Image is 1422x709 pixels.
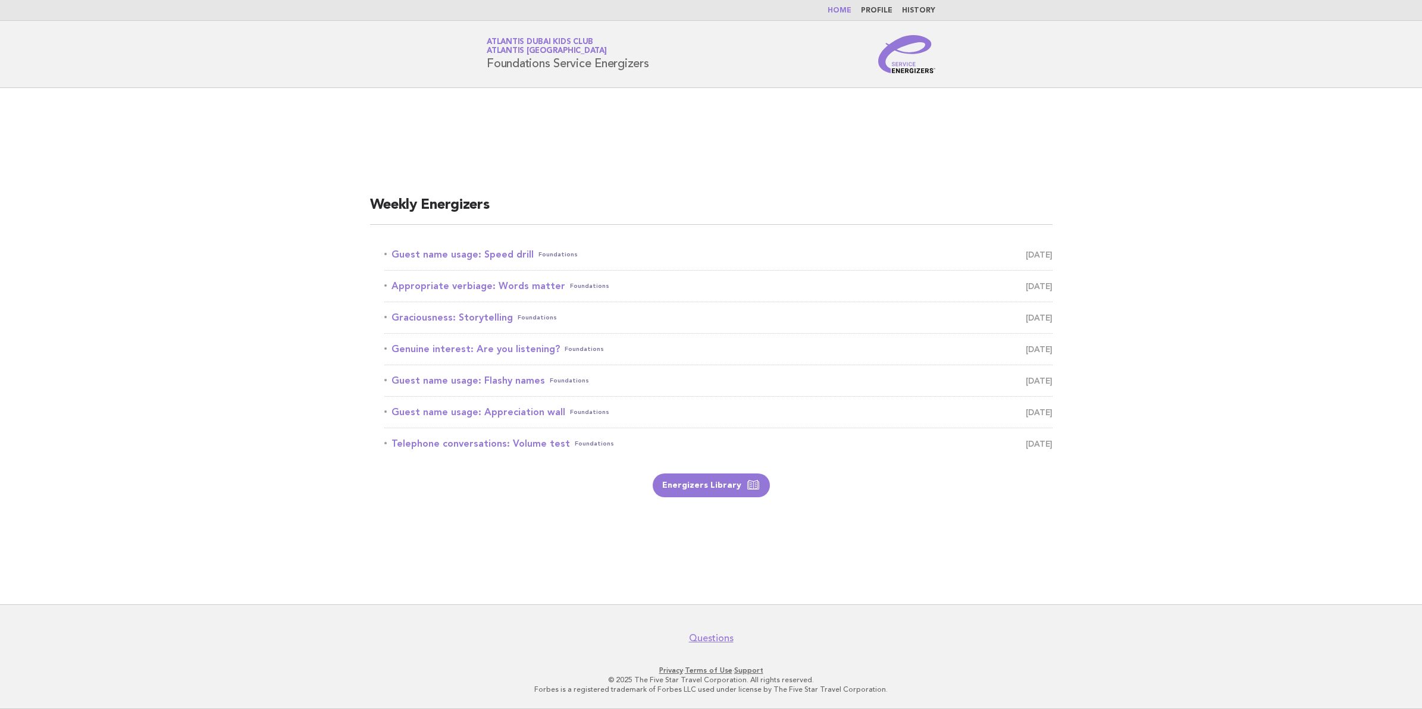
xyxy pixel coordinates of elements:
span: Foundations [518,309,557,326]
span: [DATE] [1026,246,1053,263]
a: History [902,7,935,14]
span: [DATE] [1026,435,1053,452]
span: [DATE] [1026,341,1053,357]
a: Guest name usage: Flashy namesFoundations [DATE] [384,372,1053,389]
a: Telephone conversations: Volume testFoundations [DATE] [384,435,1053,452]
a: Energizers Library [653,473,770,497]
span: [DATE] [1026,372,1053,389]
a: Genuine interest: Are you listening?Foundations [DATE] [384,341,1053,357]
span: Foundations [538,246,578,263]
a: Guest name usage: Appreciation wallFoundations [DATE] [384,404,1053,421]
p: Forbes is a registered trademark of Forbes LLC used under license by The Five Star Travel Corpora... [347,685,1075,694]
a: Graciousness: StorytellingFoundations [DATE] [384,309,1053,326]
a: Support [734,666,763,675]
span: Foundations [550,372,589,389]
a: Terms of Use [685,666,732,675]
h2: Weekly Energizers [370,196,1053,225]
span: Foundations [575,435,614,452]
p: © 2025 The Five Star Travel Corporation. All rights reserved. [347,675,1075,685]
span: Atlantis [GEOGRAPHIC_DATA] [487,48,607,55]
span: Foundations [565,341,604,357]
p: · · [347,666,1075,675]
a: Privacy [659,666,683,675]
a: Questions [689,632,734,644]
span: Foundations [570,404,609,421]
a: Atlantis Dubai Kids ClubAtlantis [GEOGRAPHIC_DATA] [487,38,607,55]
span: [DATE] [1026,278,1053,294]
span: [DATE] [1026,309,1053,326]
a: Appropriate verbiage: Words matterFoundations [DATE] [384,278,1053,294]
span: Foundations [570,278,609,294]
img: Service Energizers [878,35,935,73]
h1: Foundations Service Energizers [487,39,649,70]
span: [DATE] [1026,404,1053,421]
a: Home [828,7,851,14]
a: Guest name usage: Speed drillFoundations [DATE] [384,246,1053,263]
a: Profile [861,7,892,14]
